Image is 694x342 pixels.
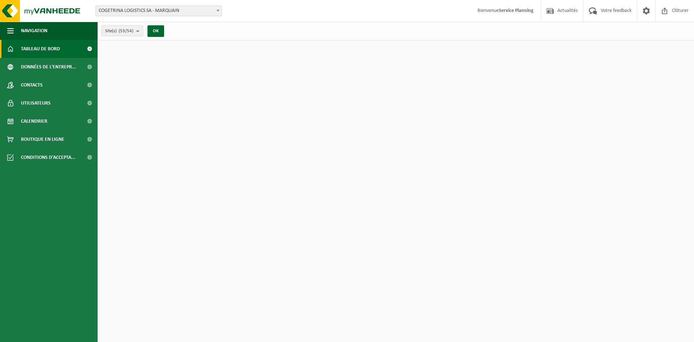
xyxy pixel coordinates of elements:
span: COGETRINA LOGISTICS SA - MARQUAIN [95,5,222,16]
span: COGETRINA LOGISTICS SA - MARQUAIN [96,6,222,16]
span: Utilisateurs [21,94,51,112]
button: OK [147,25,164,37]
span: Calendrier [21,112,47,130]
span: Tableau de bord [21,40,60,58]
count: (53/54) [119,29,133,33]
span: Navigation [21,22,47,40]
button: Site(s)(53/54) [101,25,143,36]
strong: Service Planning [499,8,534,13]
span: Données de l'entrepr... [21,58,76,76]
span: Boutique en ligne [21,130,64,148]
span: Conditions d'accepta... [21,148,76,166]
span: Contacts [21,76,43,94]
span: Site(s) [105,26,133,37]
